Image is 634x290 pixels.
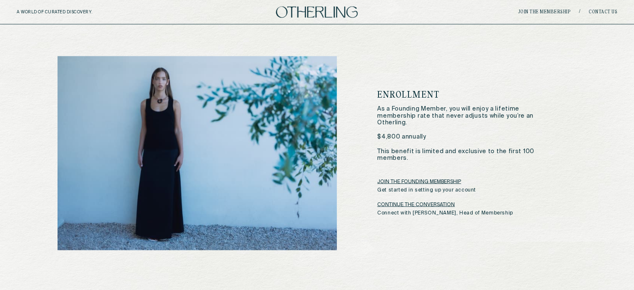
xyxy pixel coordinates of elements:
p: Get started in setting up your account [377,187,535,193]
a: Contact Us [589,10,617,15]
img: The Pricing [58,56,337,250]
a: CONTINUE THE CONVERSATION [377,201,455,208]
h6: Enrollment [377,90,535,101]
img: logo [276,6,358,18]
h5: A WORLD OF CURATED DISCOVERY. [17,10,129,15]
p: As a Founding Member, you will enjoy a lifetime membership rate that never adjusts while you’re a... [377,106,535,161]
a: join the membership [518,10,571,15]
p: Connect with [PERSON_NAME], Head of Membership [377,210,535,216]
a: JOIN THE FOUNDING MEMBERSHIP [377,178,461,185]
span: / [579,9,580,15]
